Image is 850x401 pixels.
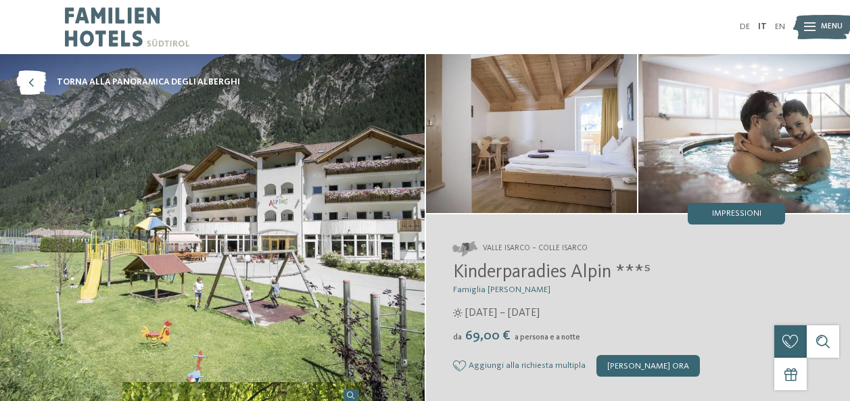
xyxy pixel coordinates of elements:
[740,22,750,31] a: DE
[775,22,785,31] a: EN
[712,210,761,218] span: Impressioni
[596,355,700,377] div: [PERSON_NAME] ora
[821,22,843,32] span: Menu
[426,54,638,213] img: Il family hotel a Vipiteno per veri intenditori
[463,329,513,343] span: 69,00 €
[483,243,588,254] span: Valle Isarco – Colle Isarco
[465,306,540,321] span: [DATE] – [DATE]
[469,361,586,371] span: Aggiungi alla richiesta multipla
[453,333,462,341] span: da
[453,285,550,294] span: Famiglia [PERSON_NAME]
[16,70,240,95] a: torna alla panoramica degli alberghi
[453,308,463,318] i: Orari d'apertura estate
[57,76,240,89] span: torna alla panoramica degli alberghi
[758,22,767,31] a: IT
[638,54,850,213] img: Il family hotel a Vipiteno per veri intenditori
[515,333,580,341] span: a persona e a notte
[453,263,651,282] span: Kinderparadies Alpin ***ˢ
